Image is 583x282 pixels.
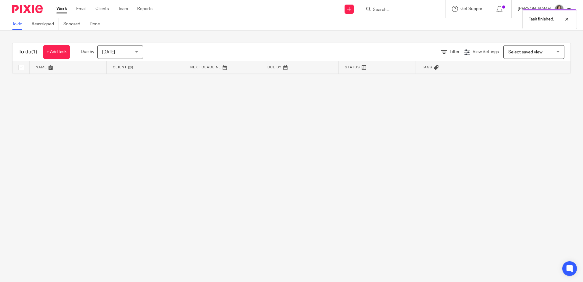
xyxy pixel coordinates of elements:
a: + Add task [43,45,70,59]
img: headshot%20-%20work.jpg [554,4,564,14]
a: Work [56,6,67,12]
h1: To do [19,49,37,55]
span: Select saved view [508,50,542,54]
a: Done [90,18,105,30]
a: Reassigned [32,18,59,30]
span: [DATE] [102,50,115,54]
span: Filter [450,50,460,54]
p: Due by [81,49,94,55]
a: Email [76,6,86,12]
a: Team [118,6,128,12]
a: Clients [95,6,109,12]
span: (1) [31,49,37,54]
a: Reports [137,6,152,12]
a: To do [12,18,27,30]
p: Task finished. [529,16,554,22]
img: Pixie [12,5,43,13]
a: Snoozed [63,18,85,30]
span: Tags [422,66,432,69]
span: View Settings [473,50,499,54]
